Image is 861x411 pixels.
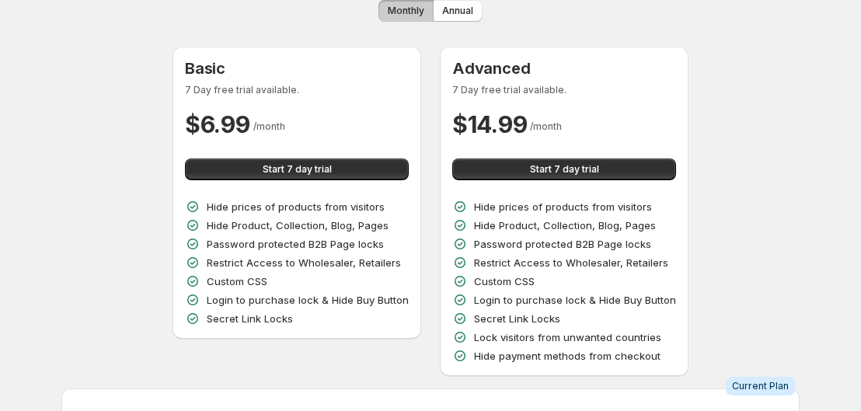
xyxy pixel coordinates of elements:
[474,236,651,252] p: Password protected B2B Page locks
[732,380,789,392] span: Current Plan
[185,84,409,96] p: 7 Day free trial available.
[207,199,385,214] p: Hide prices of products from visitors
[185,158,409,180] button: Start 7 day trial
[452,109,527,140] h2: $ 14.99
[474,311,560,326] p: Secret Link Locks
[207,311,293,326] p: Secret Link Locks
[474,199,652,214] p: Hide prices of products from visitors
[452,59,676,78] h3: Advanced
[452,158,676,180] button: Start 7 day trial
[388,5,424,17] span: Monthly
[442,5,473,17] span: Annual
[474,218,656,233] p: Hide Product, Collection, Blog, Pages
[185,59,409,78] h3: Basic
[253,120,285,132] span: / month
[474,255,668,270] p: Restrict Access to Wholesaler, Retailers
[530,163,599,176] span: Start 7 day trial
[207,218,389,233] p: Hide Product, Collection, Blog, Pages
[474,292,676,308] p: Login to purchase lock & Hide Buy Button
[207,292,409,308] p: Login to purchase lock & Hide Buy Button
[452,84,676,96] p: 7 Day free trial available.
[185,109,250,140] h2: $ 6.99
[474,273,535,289] p: Custom CSS
[263,163,332,176] span: Start 7 day trial
[474,329,661,345] p: Lock visitors from unwanted countries
[207,273,267,289] p: Custom CSS
[207,255,401,270] p: Restrict Access to Wholesaler, Retailers
[474,348,661,364] p: Hide payment methods from checkout
[530,120,562,132] span: / month
[207,236,384,252] p: Password protected B2B Page locks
